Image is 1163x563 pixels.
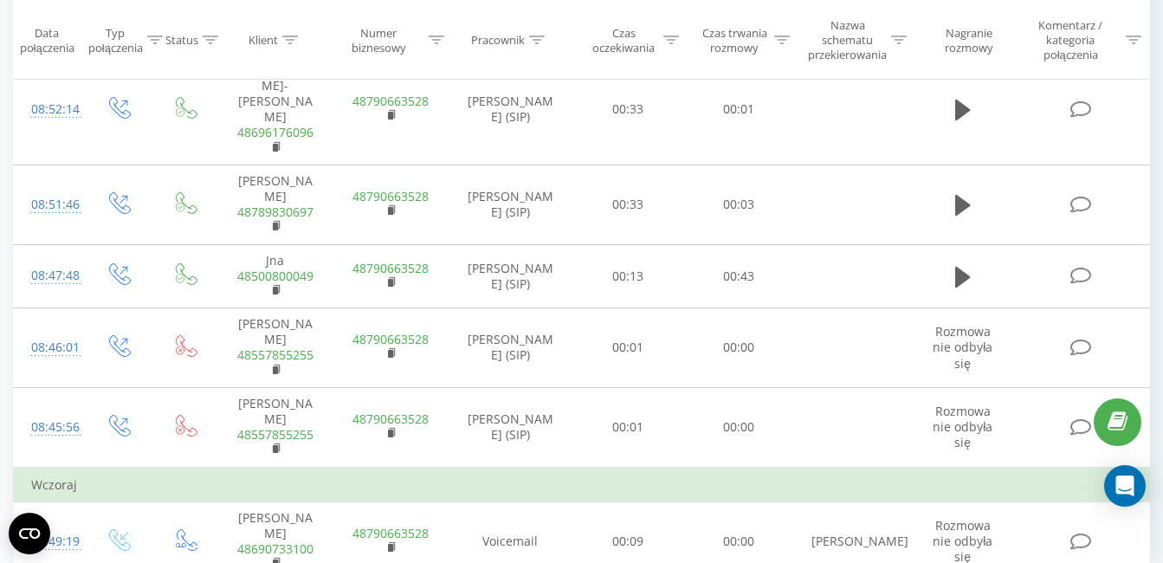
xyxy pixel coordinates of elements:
div: Numer biznesowy [333,25,424,55]
a: 48696176096 [237,124,313,140]
td: [PERSON_NAME] (SIP) [449,387,572,467]
td: [PERSON_NAME] [217,165,333,244]
div: Czas oczekiwania [588,25,659,55]
div: Status [165,33,198,48]
td: 00:03 [683,165,794,244]
a: 48790663528 [352,93,429,109]
a: 48790663528 [352,331,429,347]
td: [PERSON_NAME] (SIP) [449,308,572,388]
a: 48557855255 [237,426,313,443]
td: [PERSON_NAME]- [PERSON_NAME] [217,54,333,165]
td: 00:01 [683,54,794,165]
a: 48790663528 [352,525,429,541]
div: Nagranie rozmowy [926,25,1012,55]
div: Klient [249,33,278,48]
div: 08:52:14 [31,93,67,126]
a: 48690733100 [237,540,313,557]
div: 08:47:48 [31,259,67,293]
div: 21:49:19 [31,525,67,559]
td: 00:43 [683,244,794,308]
a: 48557855255 [237,346,313,363]
div: Data połączenia [14,25,80,55]
td: 00:00 [683,387,794,467]
a: 48790663528 [352,188,429,204]
div: Nazwa schematu przekierowania [808,18,887,62]
div: Open Intercom Messenger [1104,465,1146,507]
td: [PERSON_NAME] (SIP) [449,244,572,308]
a: 48790663528 [352,260,429,276]
td: [PERSON_NAME] (SIP) [449,54,572,165]
td: 00:33 [572,165,683,244]
button: Open CMP widget [9,513,50,554]
td: Wczoraj [14,468,1150,502]
td: Jna [217,244,333,308]
div: 08:51:46 [31,188,67,222]
div: Komentarz / kategoria połączenia [1020,18,1121,62]
td: 00:13 [572,244,683,308]
a: 48500800049 [237,268,313,284]
div: Czas trwania rozmowy [699,25,770,55]
div: 08:45:56 [31,411,67,444]
a: 48789830697 [237,204,313,220]
span: Rozmowa nie odbyła się [933,403,992,450]
a: 48790663528 [352,411,429,427]
div: Typ połączenia [88,25,143,55]
td: 00:33 [572,54,683,165]
td: [PERSON_NAME] [217,387,333,467]
td: [PERSON_NAME] [217,308,333,388]
td: 00:00 [683,308,794,388]
td: [PERSON_NAME] (SIP) [449,165,572,244]
span: Rozmowa nie odbyła się [933,323,992,371]
td: 00:01 [572,308,683,388]
div: Pracownik [471,33,525,48]
div: 08:46:01 [31,331,67,365]
td: 00:01 [572,387,683,467]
